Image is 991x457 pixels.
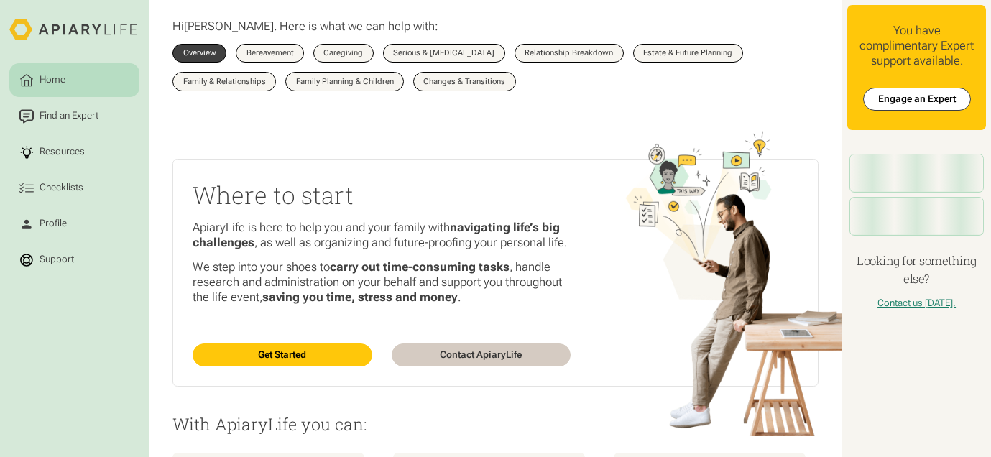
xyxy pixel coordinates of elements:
div: Find an Expert [37,109,101,124]
a: Home [9,63,139,97]
p: Hi . Here is what we can help with: [172,19,438,34]
div: Checklists [37,181,86,195]
div: Estate & Future Planning [643,49,732,57]
a: Caregiving [313,44,374,63]
span: [PERSON_NAME] [184,19,274,33]
div: Changes & Transitions [423,78,505,86]
div: Support [37,253,77,267]
div: Profile [37,217,70,231]
h4: Looking for something else? [847,252,987,288]
h2: Where to start [193,179,571,211]
strong: navigating life’s big challenges [193,221,560,249]
strong: carry out time-consuming tasks [330,260,510,274]
a: Engage an Expert [863,88,971,111]
a: Get Started [193,343,372,366]
div: Bereavement [246,49,294,57]
a: Family & Relationships [172,72,276,91]
div: You have complimentary Expert support available. [857,24,977,68]
div: Caregiving [323,49,363,57]
a: Profile [9,207,139,241]
a: Relationship Breakdown [515,44,624,63]
div: Resources [37,145,88,160]
a: Contact ApiaryLife [392,343,571,366]
p: With ApiaryLife you can: [172,415,819,434]
a: Checklists [9,171,139,205]
p: We step into your shoes to , handle research and administration on your behalf and support you th... [193,260,571,305]
a: Find an Expert [9,99,139,133]
div: Home [37,73,68,88]
a: Bereavement [236,44,304,63]
strong: saving you time, stress and money [262,290,458,304]
div: Serious & [MEDICAL_DATA] [393,49,494,57]
a: Changes & Transitions [413,72,516,91]
a: Overview [172,44,226,63]
a: Resources [9,135,139,169]
a: Support [9,243,139,277]
div: Relationship Breakdown [525,49,613,57]
div: Family Planning & Children [296,78,394,86]
a: Family Planning & Children [285,72,404,91]
p: ApiaryLife is here to help you and your family with , as well as organizing and future-proofing y... [193,221,571,251]
a: Estate & Future Planning [633,44,743,63]
div: Family & Relationships [183,78,266,86]
a: Contact us [DATE]. [877,297,956,308]
a: Serious & [MEDICAL_DATA] [383,44,505,63]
